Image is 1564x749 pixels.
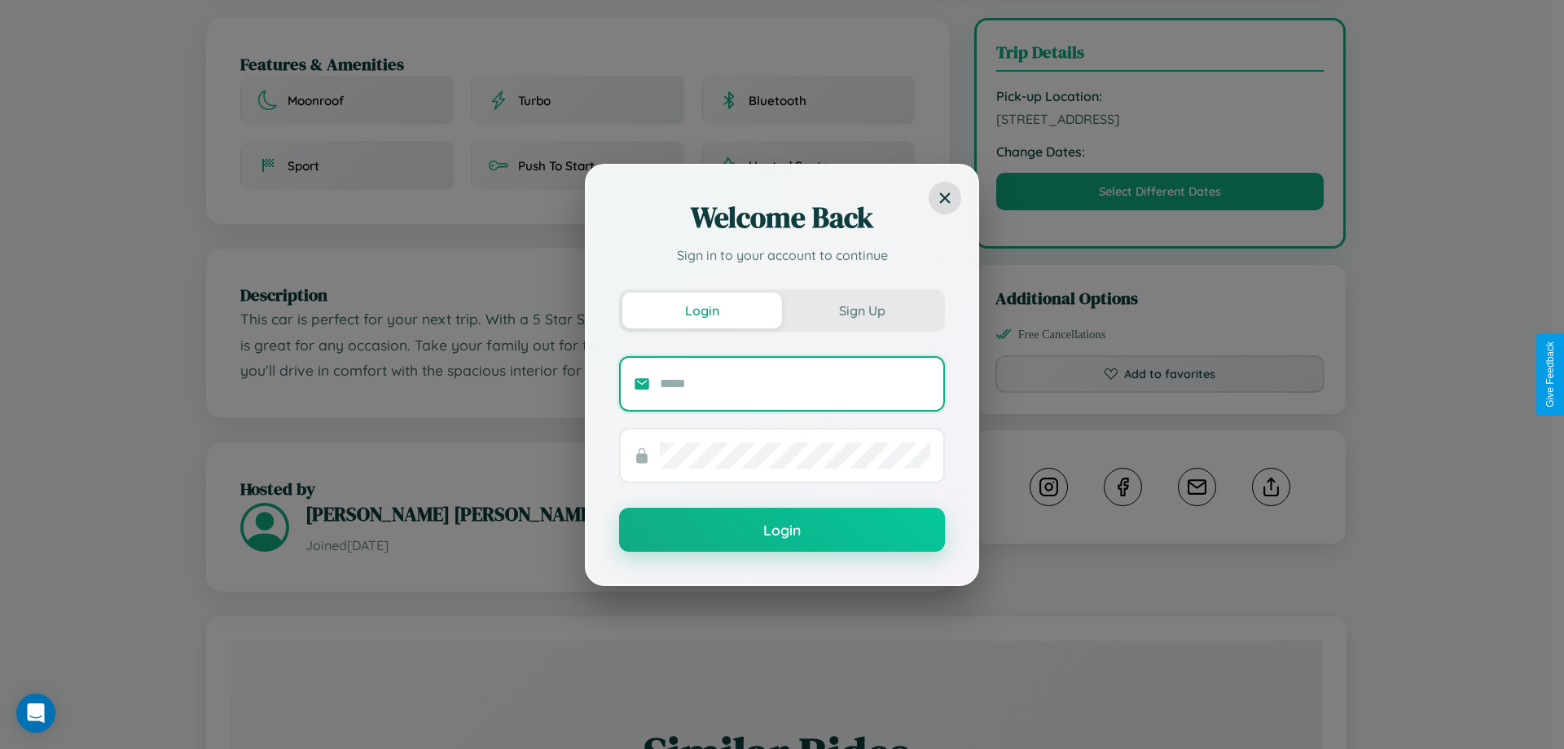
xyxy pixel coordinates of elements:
[619,198,945,237] h2: Welcome Back
[619,508,945,552] button: Login
[782,293,942,328] button: Sign Up
[1544,341,1556,408] div: Give Feedback
[16,694,55,733] div: Open Intercom Messenger
[622,293,782,328] button: Login
[619,245,945,265] p: Sign in to your account to continue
